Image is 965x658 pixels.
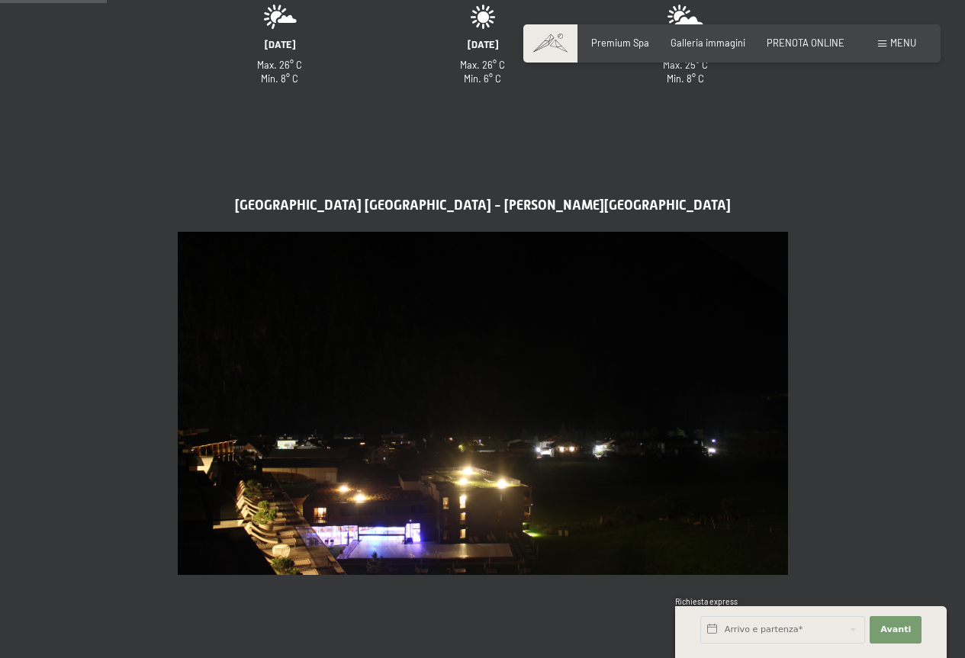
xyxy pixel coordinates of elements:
[667,72,704,85] span: Min. 8° C
[261,72,298,85] span: Min. 8° C
[460,59,505,71] span: Max. 26° C
[880,624,911,636] span: Avanti
[671,37,745,49] a: Galleria immagini
[235,197,731,213] span: [GEOGRAPHIC_DATA] [GEOGRAPHIC_DATA] - [PERSON_NAME][GEOGRAPHIC_DATA]
[257,59,302,71] span: Max. 26° C
[468,38,498,50] span: [DATE]
[591,37,649,49] a: Premium Spa
[663,59,708,71] span: Max. 25° C
[890,37,916,49] span: Menu
[464,72,501,85] span: Min. 6° C
[767,37,844,49] a: PRENOTA ONLINE
[265,38,295,50] span: [DATE]
[675,597,738,606] span: Richiesta express
[870,616,922,644] button: Avanti
[178,232,788,575] img: Luxury SPA Resort Schwarzenstein Lutago - Valle Aurina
